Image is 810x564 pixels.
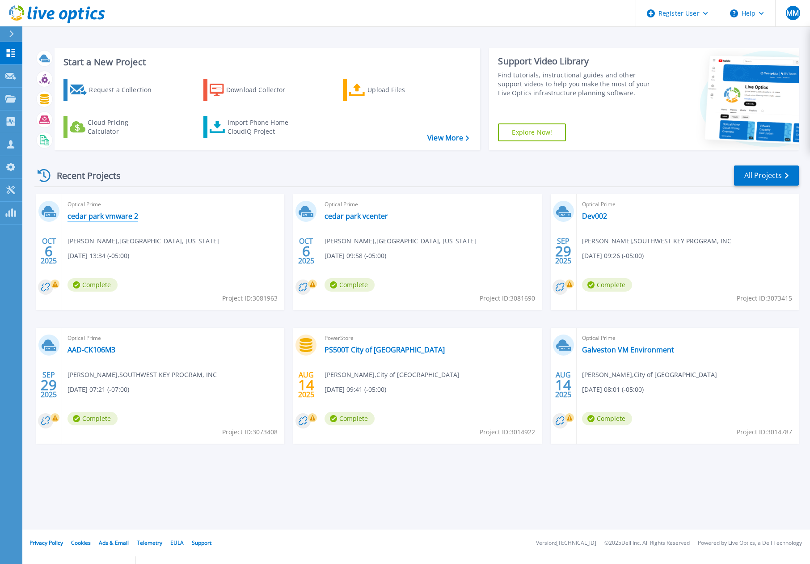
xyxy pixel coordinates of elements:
span: Optical Prime [325,199,536,209]
div: Download Collector [226,81,298,99]
span: [PERSON_NAME] , City of [GEOGRAPHIC_DATA] [582,370,717,380]
li: © 2025 Dell Inc. All Rights Reserved [604,540,690,546]
a: Privacy Policy [30,539,63,547]
span: [PERSON_NAME] , City of [GEOGRAPHIC_DATA] [325,370,460,380]
a: AAD-CK106M3 [67,345,115,354]
li: Powered by Live Optics, a Dell Technology [698,540,802,546]
span: Project ID: 3073408 [222,427,278,437]
span: Optical Prime [582,333,793,343]
a: Upload Files [343,79,443,101]
a: Download Collector [203,79,303,101]
span: Complete [325,278,375,292]
a: Cloud Pricing Calculator [63,116,163,138]
span: [DATE] 13:34 (-05:00) [67,251,129,261]
span: 6 [302,247,310,255]
span: [PERSON_NAME] , [GEOGRAPHIC_DATA], [US_STATE] [67,236,219,246]
div: OCT 2025 [40,235,57,267]
a: Telemetry [137,539,162,547]
span: [DATE] 08:01 (-05:00) [582,385,644,394]
span: Project ID: 3081963 [222,293,278,303]
span: [DATE] 09:41 (-05:00) [325,385,386,394]
div: OCT 2025 [298,235,315,267]
span: Complete [582,278,632,292]
a: Ads & Email [99,539,129,547]
li: Version: [TECHNICAL_ID] [536,540,596,546]
div: AUG 2025 [298,369,315,401]
div: SEP 2025 [555,235,572,267]
span: Project ID: 3081690 [480,293,535,303]
span: 29 [41,381,57,389]
a: View More [427,134,469,142]
span: [PERSON_NAME] , SOUTHWEST KEY PROGRAM, INC [582,236,731,246]
span: PowerStore [325,333,536,343]
a: cedar park vcenter [325,212,388,221]
span: Complete [67,412,118,425]
span: Optical Prime [67,199,279,209]
div: Cloud Pricing Calculator [88,118,159,136]
span: Complete [67,278,118,292]
div: SEP 2025 [40,369,57,401]
span: Optical Prime [582,199,793,209]
a: Request a Collection [63,79,163,101]
span: Optical Prime [67,333,279,343]
div: Upload Files [367,81,439,99]
a: Dev002 [582,212,607,221]
div: AUG 2025 [555,369,572,401]
span: [DATE] 09:58 (-05:00) [325,251,386,261]
span: Complete [325,412,375,425]
div: Import Phone Home CloudIQ Project [228,118,297,136]
a: EULA [170,539,184,547]
div: Recent Projects [34,165,133,187]
span: MM [786,9,799,17]
h3: Start a New Project [63,57,469,67]
span: Complete [582,412,632,425]
span: Project ID: 3073415 [737,293,792,303]
span: [PERSON_NAME] , [GEOGRAPHIC_DATA], [US_STATE] [325,236,476,246]
span: [DATE] 09:26 (-05:00) [582,251,644,261]
a: Galveston VM Environment [582,345,674,354]
span: [DATE] 07:21 (-07:00) [67,385,129,394]
span: 14 [298,381,314,389]
div: Support Video Library [498,55,655,67]
span: 6 [45,247,53,255]
span: 29 [555,247,571,255]
a: cedar park vmware 2 [67,212,138,221]
a: Support [192,539,211,547]
span: 14 [555,381,571,389]
a: PS500T City of [GEOGRAPHIC_DATA] [325,345,445,354]
div: Find tutorials, instructional guides and other support videos to help you make the most of your L... [498,71,655,98]
a: All Projects [734,165,799,186]
span: [PERSON_NAME] , SOUTHWEST KEY PROGRAM, INC [67,370,217,380]
a: Explore Now! [498,123,566,141]
span: Project ID: 3014922 [480,427,535,437]
div: Request a Collection [89,81,160,99]
a: Cookies [71,539,91,547]
span: Project ID: 3014787 [737,427,792,437]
